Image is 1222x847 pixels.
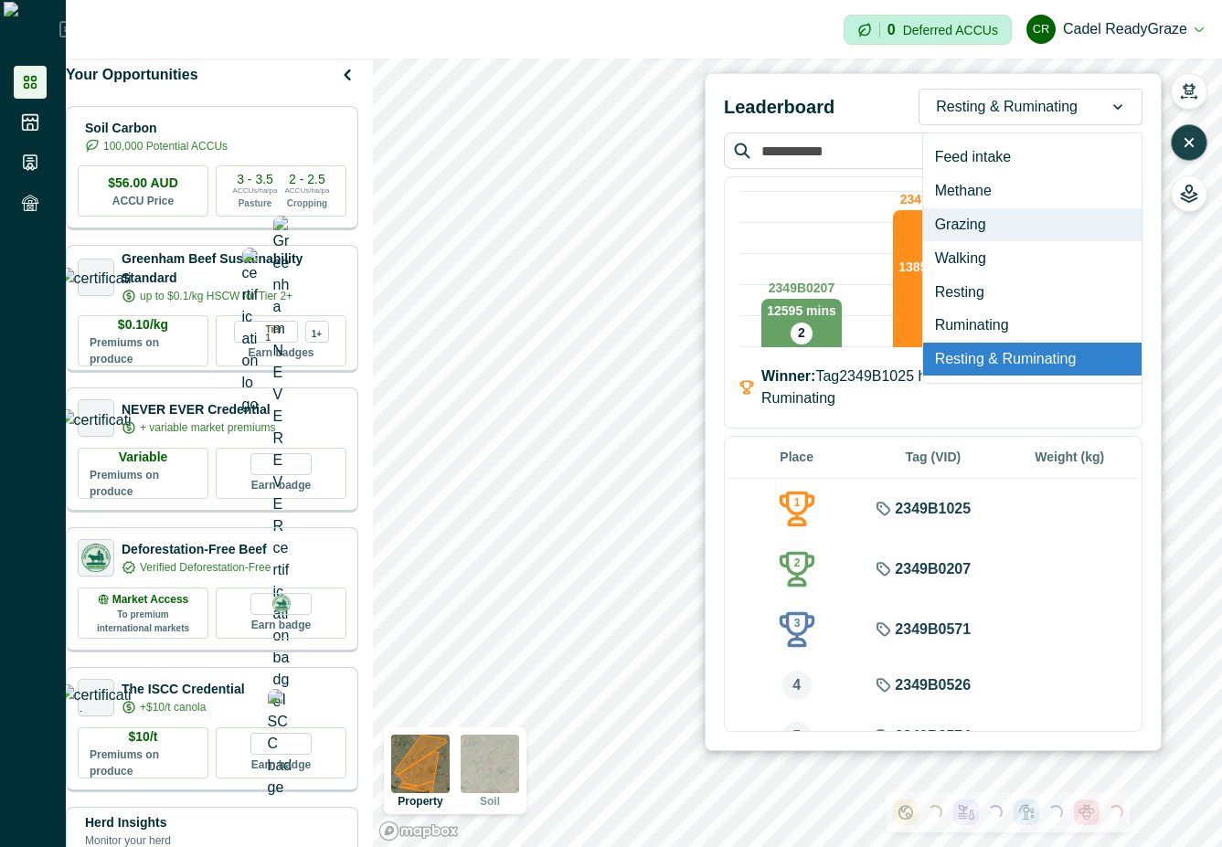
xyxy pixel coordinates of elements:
[271,593,292,615] img: DFB badge
[251,615,311,633] p: Earn badge
[112,193,174,209] p: ACCU Price
[112,591,189,608] p: Market Access
[268,689,295,799] img: ISCC badge
[79,541,113,576] img: certification logo
[480,796,500,807] p: Soil
[129,727,158,746] p: $10/t
[895,498,971,520] p: 2349B1025
[90,746,197,779] p: Premiums on produce
[239,196,272,210] p: Pasture
[122,680,245,699] p: The ISCC Credential
[798,323,805,343] p: 2
[782,722,812,751] div: 5
[895,619,971,641] p: 2349B0571
[761,368,815,384] strong: Winner:
[782,671,812,700] div: 4
[767,302,836,321] p: 12595 mins
[118,315,168,334] p: $0.10/kg
[305,321,329,343] div: more credentials avaialble
[119,448,168,467] p: Variable
[266,322,290,342] p: Tier 1
[59,684,133,712] img: certification logo
[233,185,278,196] p: ACCUs/ha/pa
[898,258,968,277] p: 13851 mins
[140,419,275,436] p: + variable market premiums
[923,241,1142,275] div: Walking
[398,796,442,807] p: Property
[895,674,971,696] p: 2349B0526
[242,248,259,416] img: certification logo
[923,309,1142,343] div: Ruminating
[887,23,896,37] p: 0
[140,699,206,715] p: +$10/t canola
[793,617,800,630] text: 3
[251,475,311,493] p: Earn badge
[122,400,275,419] p: NEVER EVER Credential
[108,174,178,193] p: $56.00 AUD
[122,540,271,559] p: Deforestation-Free Beef
[85,119,228,138] p: Soil Carbon
[923,175,1142,208] div: Methane
[59,409,133,428] img: certification logo
[122,249,346,288] p: Greenham Beef Sustainability Standard
[895,725,971,747] p: 2349B0574
[285,185,330,196] p: ACCUs/ha/pa
[4,2,59,57] img: Logo
[140,288,292,304] p: up to $0.1/kg HSCW for Tier 2+
[237,173,273,185] p: 3 - 3.5
[90,467,197,500] p: Premiums on produce
[66,64,198,86] p: Your Opportunities
[140,559,271,576] p: Verified Deforestation-Free
[461,735,519,793] img: soil preview
[900,190,966,209] p: 2349B1025
[923,141,1142,175] div: Feed intake
[923,208,1142,242] div: Grazing
[59,268,133,286] img: certification logo
[761,365,1127,409] p: Tag 2349B1025 has the greatest Resting & Ruminating
[90,334,197,367] p: Premiums on produce
[85,813,171,832] p: Herd Insights
[273,216,290,713] img: Greenham NEVER EVER certification badge
[739,448,854,467] p: Place
[103,138,228,154] p: 100,000 Potential ACCUs
[769,279,834,298] p: 2349B0207
[923,343,1142,376] div: Resting & Ruminating
[793,556,800,569] text: 2
[895,558,971,580] p: 2349B0207
[724,93,834,121] p: Leaderboard
[251,755,311,773] p: Earn badge
[312,326,322,338] p: 1+
[391,735,450,793] img: property preview
[289,173,325,185] p: 2 - 2.5
[1013,448,1127,467] p: Weight (kg)
[876,448,990,467] p: Tag (VID)
[903,23,998,37] p: Deferred ACCUs
[287,196,327,210] p: Cropping
[378,821,459,842] a: Mapbox logo
[90,608,197,635] p: To premium international markets
[248,343,313,361] p: Earn badges
[1026,7,1204,51] button: Cadel ReadyGrazeCadel ReadyGraze
[923,275,1142,309] div: Resting
[793,496,800,509] text: 1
